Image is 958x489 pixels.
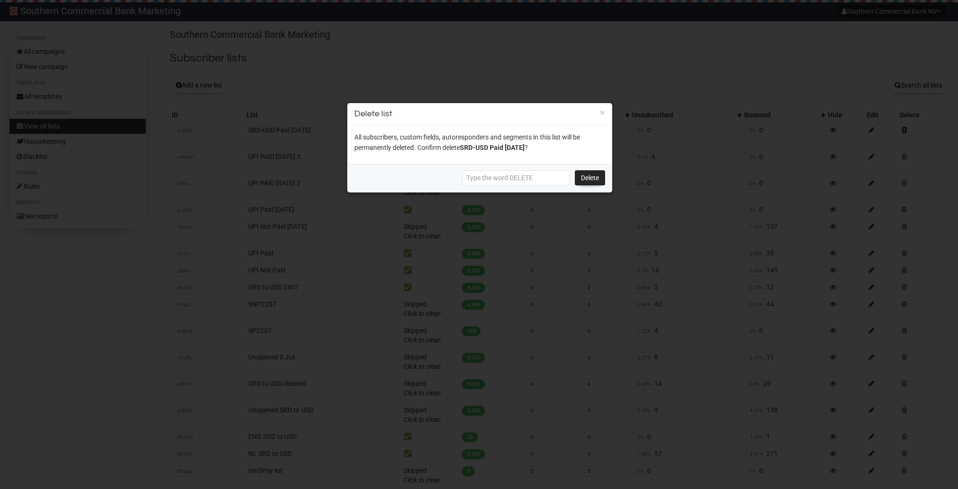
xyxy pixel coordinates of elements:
[462,170,570,185] input: Type the word DELETE
[460,144,525,151] span: SRD-USD Paid [DATE]
[354,132,605,153] p: All subscribers, custom fields, autoresponders and segments in this list will be permanently dele...
[354,107,605,120] h3: Delete list
[575,170,605,185] a: Delete
[600,108,605,117] button: ×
